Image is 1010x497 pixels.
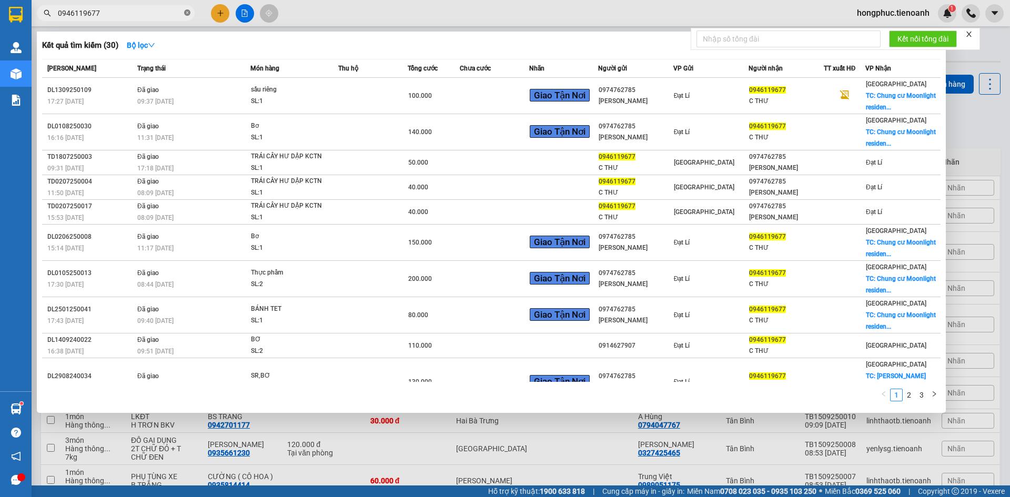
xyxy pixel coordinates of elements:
button: Kết nối tổng đài [889,31,957,47]
span: [GEOGRAPHIC_DATA] [866,361,926,368]
div: sầu riêng [251,84,330,96]
button: right [928,389,941,401]
span: 15:14 [DATE] [47,245,84,252]
span: 08:09 [DATE] [137,189,174,197]
span: 140.000 [408,128,432,136]
div: DL0105250013 [47,268,134,279]
span: [GEOGRAPHIC_DATA] [866,342,926,349]
div: SL: 1 [251,382,330,393]
span: Giao Tận Nơi [530,375,590,388]
span: 08:44 [DATE] [137,281,174,288]
span: 0946119677 [749,306,786,313]
div: 0974762785 [599,268,673,279]
div: 0914627907 [599,340,673,351]
span: 0946119677 [599,153,635,160]
img: solution-icon [11,95,22,106]
span: 08:09 [DATE] [137,214,174,221]
span: 16:16 [DATE] [47,134,84,141]
button: left [877,389,890,401]
div: 0974762785 [599,231,673,242]
span: Giao Tận Nơi [530,236,590,248]
div: 0974762785 [599,371,673,382]
span: Đạt Lí [674,239,690,246]
span: Đạt Lí [866,208,882,216]
span: 150.000 [408,239,432,246]
div: 0974762785 [599,304,673,315]
div: C THƯ [749,132,823,143]
div: SL: 1 [251,163,330,174]
span: [GEOGRAPHIC_DATA] [674,159,734,166]
span: 09:40 [DATE] [137,317,174,324]
div: [PERSON_NAME] [749,212,823,223]
div: [PERSON_NAME] [599,132,673,143]
div: DL1409240022 [47,334,134,346]
span: Đã giao [137,372,159,380]
span: 0946119677 [749,86,786,94]
span: Nhãn [529,65,544,72]
span: VP Gửi [673,65,693,72]
div: C THƯ [599,187,673,198]
span: [PERSON_NAME] [47,65,96,72]
span: Trạng thái [137,65,166,72]
span: Đạt Lí [674,311,690,319]
span: 0946119677 [599,202,635,210]
div: BÁNH TET [251,303,330,315]
span: 50.000 [408,159,428,166]
div: 0974762785 [599,85,673,96]
span: 09:37 [DATE] [137,98,174,105]
span: 17:27 [DATE] [47,98,84,105]
div: TRÁI CÂY HƯ DẬP KCTN [251,200,330,212]
span: 0946119677 [749,233,786,240]
span: VP Nhận [865,65,891,72]
span: 11:50 [DATE] [47,189,84,197]
span: TC: Chung cư Moonlight residen... [866,128,936,147]
span: 11:17 [DATE] [137,245,174,252]
span: Giao Tận Nơi [530,272,590,285]
span: Món hàng [250,65,279,72]
div: [PERSON_NAME] [599,96,673,107]
span: Đã giao [137,153,159,160]
span: 17:18 [DATE] [137,165,174,172]
div: [PERSON_NAME] [749,187,823,198]
span: Đạt Lí [674,342,690,349]
div: 0974762785 [599,121,673,132]
div: SL: 2 [251,279,330,290]
span: 80.000 [408,311,428,319]
div: C THƯ [749,96,823,107]
div: SL: 1 [251,315,330,327]
span: TT xuất HĐ [824,65,856,72]
span: 15:53 [DATE] [47,214,84,221]
a: 2 [903,389,915,401]
div: C THƯ [749,279,823,290]
div: TRÁI CÂY HƯ DẬP KCTN [251,176,330,187]
li: Previous Page [877,389,890,401]
span: right [931,391,937,397]
div: TD0207250004 [47,176,134,187]
span: Kết nối tổng đài [897,33,948,45]
div: C THƯ [749,382,823,393]
div: Bơ [251,120,330,132]
span: TC: [PERSON_NAME][GEOGRAPHIC_DATA], 6-8 Đ... [866,372,939,403]
div: SL: 1 [251,187,330,199]
span: 0946119677 [599,178,635,185]
span: message [11,475,21,485]
div: [PERSON_NAME] [599,382,673,393]
li: 3 [915,389,928,401]
div: C THƯ [749,346,823,357]
span: 09:31 [DATE] [47,165,84,172]
sup: 1 [20,402,23,405]
span: Đạt Lí [866,184,882,191]
span: Giao Tận Nơi [530,125,590,138]
div: DL0108250030 [47,121,134,132]
span: 40.000 [408,208,428,216]
span: Đã giao [137,269,159,277]
input: Nhập số tổng đài [696,31,881,47]
span: Giao Tận Nơi [530,308,590,321]
div: DL2908240034 [47,371,134,382]
div: [PERSON_NAME] [749,163,823,174]
div: C THƯ [749,242,823,253]
span: notification [11,451,21,461]
span: 11:31 [DATE] [137,134,174,141]
span: close-circle [184,8,190,18]
button: Bộ lọcdown [118,37,164,54]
